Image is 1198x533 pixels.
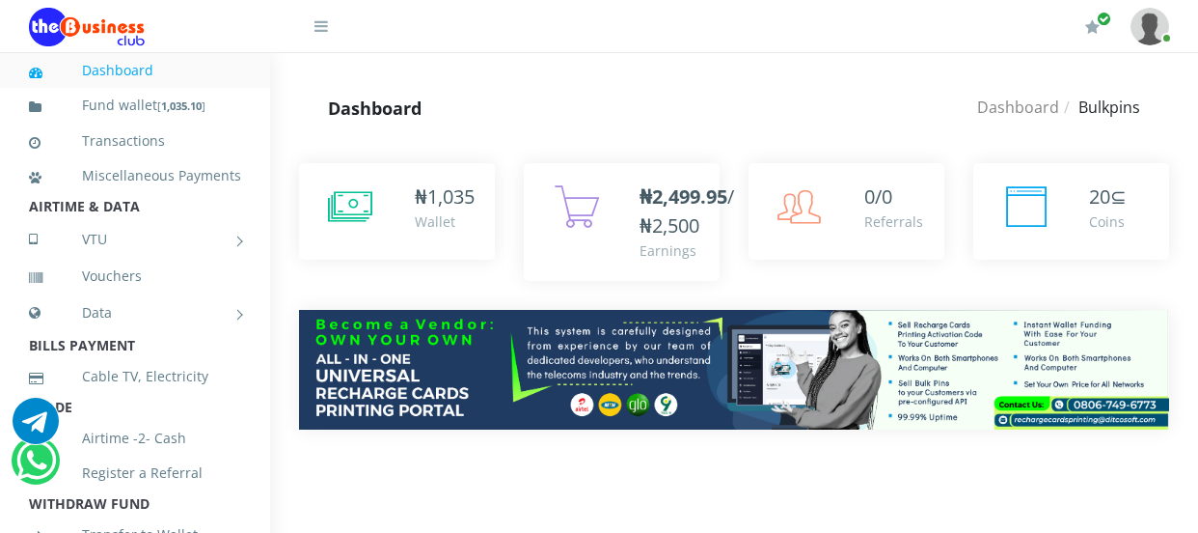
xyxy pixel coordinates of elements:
a: Miscellaneous Payments [29,154,241,198]
span: 0/0 [864,183,892,210]
span: /₦2,500 [640,183,734,238]
div: ⊆ [1089,182,1127,211]
div: Earnings [640,240,734,261]
a: Fund wallet[1,035.10] [29,83,241,128]
span: 1,035 [427,183,475,210]
span: Renew/Upgrade Subscription [1097,12,1111,26]
img: multitenant_rcp.png [299,310,1169,430]
a: 0/0 Referrals [749,163,944,260]
li: Bulkpins [1059,96,1140,119]
a: Data [29,289,241,337]
a: Chat for support [16,452,56,484]
a: Airtime -2- Cash [29,416,241,461]
div: Coins [1089,211,1127,232]
small: [ ] [157,98,205,113]
a: Register a Referral [29,451,241,495]
i: Renew/Upgrade Subscription [1085,19,1100,35]
img: User [1130,8,1169,45]
div: Wallet [415,211,475,232]
img: Logo [29,8,145,46]
strong: Dashboard [328,97,422,120]
a: Vouchers [29,254,241,298]
span: 20 [1089,183,1110,210]
a: Transactions [29,119,241,163]
div: ₦ [415,182,475,211]
a: Dashboard [977,97,1059,118]
a: Cable TV, Electricity [29,354,241,399]
a: Chat for support [13,412,59,444]
a: ₦1,035 Wallet [299,163,495,260]
b: 1,035.10 [161,98,202,113]
b: ₦2,499.95 [640,183,727,210]
a: Dashboard [29,48,241,93]
a: VTU [29,215,241,264]
div: Referrals [864,211,923,232]
a: ₦2,499.95/₦2,500 Earnings [524,163,720,281]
